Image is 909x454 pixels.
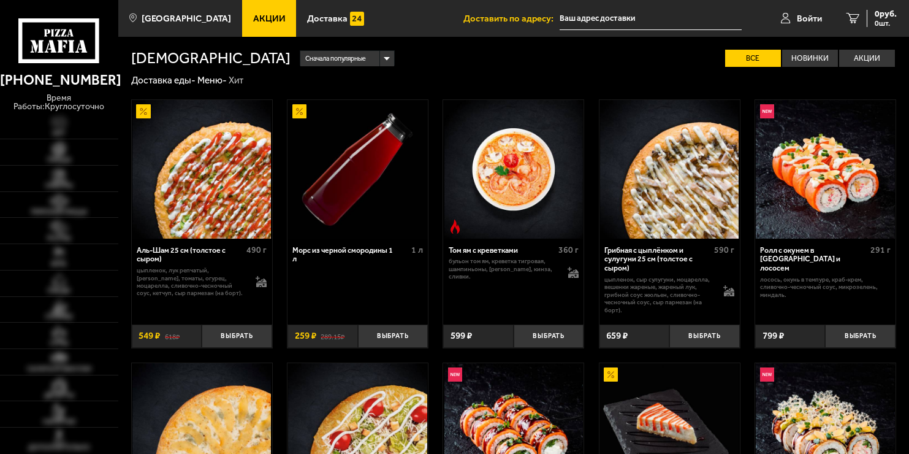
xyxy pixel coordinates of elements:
[448,220,462,234] img: Острое блюдо
[137,246,243,264] div: Аль-Шам 25 см (толстое с сыром)
[875,20,897,27] span: 0 шт.
[875,10,897,18] span: 0 руб.
[760,367,774,382] img: Новинка
[449,246,555,255] div: Том ям с креветками
[825,325,896,348] button: Выбрать
[287,100,428,239] a: АкционныйМорс из черной смородины 1 л
[202,325,272,348] button: Выбрать
[463,14,560,23] span: Доставить по адресу:
[136,104,150,118] img: Акционный
[600,100,739,239] img: Грибная с цыплёнком и сулугуни 25 см (толстое с сыром)
[197,75,227,86] a: Меню-
[669,325,740,348] button: Выбрать
[760,104,774,118] img: Новинка
[714,245,734,255] span: 590 г
[132,100,271,239] img: Аль-Шам 25 см (толстое с сыром)
[131,51,291,66] h1: [DEMOGRAPHIC_DATA]
[514,325,584,348] button: Выбрать
[760,276,890,299] p: лосось, окунь в темпуре, краб-крем, сливочно-чесночный соус, микрозелень, миндаль.
[604,367,618,382] img: Акционный
[725,50,781,67] label: Все
[444,100,583,239] img: Том ям с креветками
[558,245,579,255] span: 360 г
[756,100,894,239] img: Ролл с окунем в темпуре и лососем
[606,331,628,340] span: 659 ₽
[253,14,286,23] span: Акции
[350,12,364,26] img: 15daf4d41897b9f0e9f617042186c801.svg
[760,246,867,273] div: Ролл с окунем в [GEOGRAPHIC_DATA] и лососем
[782,50,838,67] label: Новинки
[604,246,711,273] div: Грибная с цыплёнком и сулугуни 25 см (толстое с сыром)
[165,331,180,340] s: 618 ₽
[763,331,784,340] span: 799 ₽
[139,331,160,340] span: 549 ₽
[839,50,895,67] label: Акции
[131,75,196,86] a: Доставка еды-
[229,74,243,87] div: Хит
[797,14,822,23] span: Войти
[321,331,344,340] s: 289.15 ₽
[755,100,896,239] a: НовинкаРолл с окунем в темпуре и лососем
[451,331,472,340] span: 599 ₽
[870,245,891,255] span: 291 г
[295,331,316,340] span: 259 ₽
[288,100,427,239] img: Морс из черной смородины 1 л
[292,246,408,264] div: Морс из черной смородины 1 л
[443,100,584,239] a: Острое блюдоТом ям с креветками
[305,50,366,67] span: Сначала популярные
[599,100,740,239] a: Грибная с цыплёнком и сулугуни 25 см (толстое с сыром)
[307,14,348,23] span: Доставка
[560,7,742,30] input: Ваш адрес доставки
[142,14,231,23] span: [GEOGRAPHIC_DATA]
[448,367,462,382] img: Новинка
[132,100,272,239] a: АкционныйАль-Шам 25 см (толстое с сыром)
[292,104,306,118] img: Акционный
[358,325,428,348] button: Выбрать
[411,245,423,255] span: 1 л
[604,276,714,314] p: цыпленок, сыр сулугуни, моцарелла, вешенки жареные, жареный лук, грибной соус Жюльен, сливочно-че...
[137,267,246,297] p: цыпленок, лук репчатый, [PERSON_NAME], томаты, огурец, моцарелла, сливочно-чесночный соус, кетчуп...
[449,258,558,280] p: бульон том ям, креветка тигровая, шампиньоны, [PERSON_NAME], кинза, сливки.
[246,245,267,255] span: 490 г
